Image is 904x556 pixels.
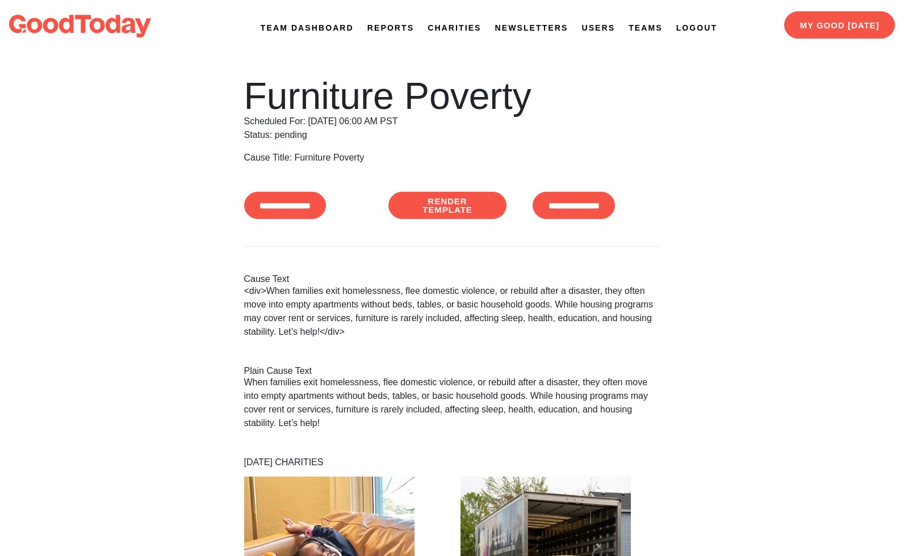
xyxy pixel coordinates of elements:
a: Team Dashboard [261,22,354,34]
a: Logout [676,22,717,34]
h2: [DATE] CHARITIES [244,457,660,467]
h2: Plain Cause Text [244,366,660,376]
a: Teams [629,22,663,34]
h1: Furniture Poverty [244,77,660,115]
a: Newsletters [495,22,568,34]
a: Reports [367,22,414,34]
img: logo-dark-da6b47b19159aada33782b937e4e11ca563a98e0ec6b0b8896e274de7198bfd4.svg [9,15,151,37]
h2: Cause Text [244,274,660,284]
a: My Good [DATE] [784,11,895,39]
div: Cause Title: Furniture Poverty [244,151,660,165]
a: Render Template [388,192,507,219]
div: Scheduled For: [DATE] 06:00 AM PST Status: pending [244,77,660,142]
a: Charities [428,22,481,34]
a: Users [581,22,615,34]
